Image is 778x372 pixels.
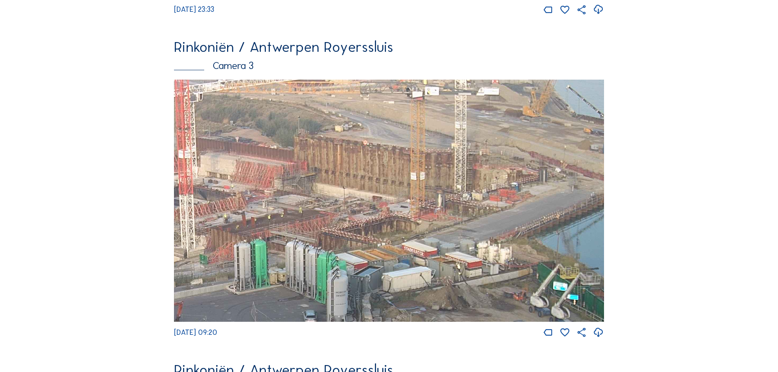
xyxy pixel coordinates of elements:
[174,40,604,54] div: Rinkoniën / Antwerpen Royerssluis
[174,328,217,337] span: [DATE] 09:20
[174,5,214,14] span: [DATE] 23:33
[174,61,604,71] div: Camera 3
[174,80,604,322] img: Image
